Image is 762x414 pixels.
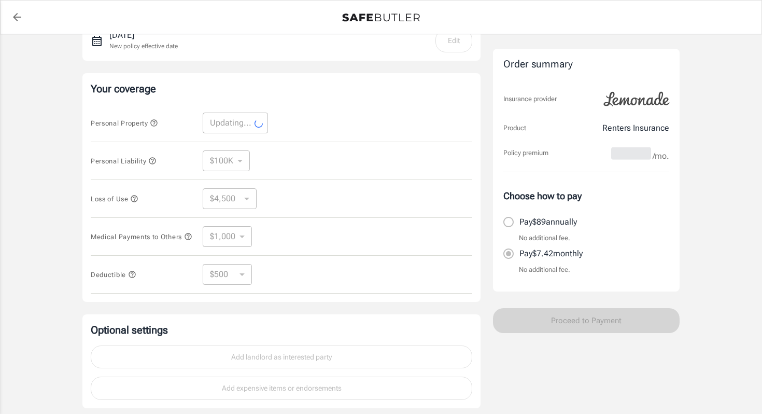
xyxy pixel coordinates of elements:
[109,42,178,51] p: New policy effective date
[91,233,192,241] span: Medical Payments to Others
[91,271,136,279] span: Deductible
[91,119,158,127] span: Personal Property
[91,81,472,96] p: Your coverage
[91,117,158,129] button: Personal Property
[91,268,136,281] button: Deductible
[91,157,157,165] span: Personal Liability
[91,323,472,337] p: Optional settings
[7,7,27,27] a: back to quotes
[653,149,669,163] span: /mo.
[91,35,103,47] svg: New policy start date
[503,94,557,104] p: Insurance provider
[503,123,526,133] p: Product
[91,195,138,203] span: Loss of Use
[91,192,138,205] button: Loss of Use
[519,233,570,243] p: No additional fee.
[519,216,577,228] p: Pay $89 annually
[342,13,420,22] img: Back to quotes
[598,85,675,114] img: Lemonade
[602,122,669,134] p: Renters Insurance
[109,29,178,42] p: [DATE]
[503,189,669,203] p: Choose how to pay
[503,57,669,72] div: Order summary
[91,155,157,167] button: Personal Liability
[519,247,583,260] p: Pay $7.42 monthly
[91,230,192,243] button: Medical Payments to Others
[503,148,548,158] p: Policy premium
[519,265,570,275] p: No additional fee.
